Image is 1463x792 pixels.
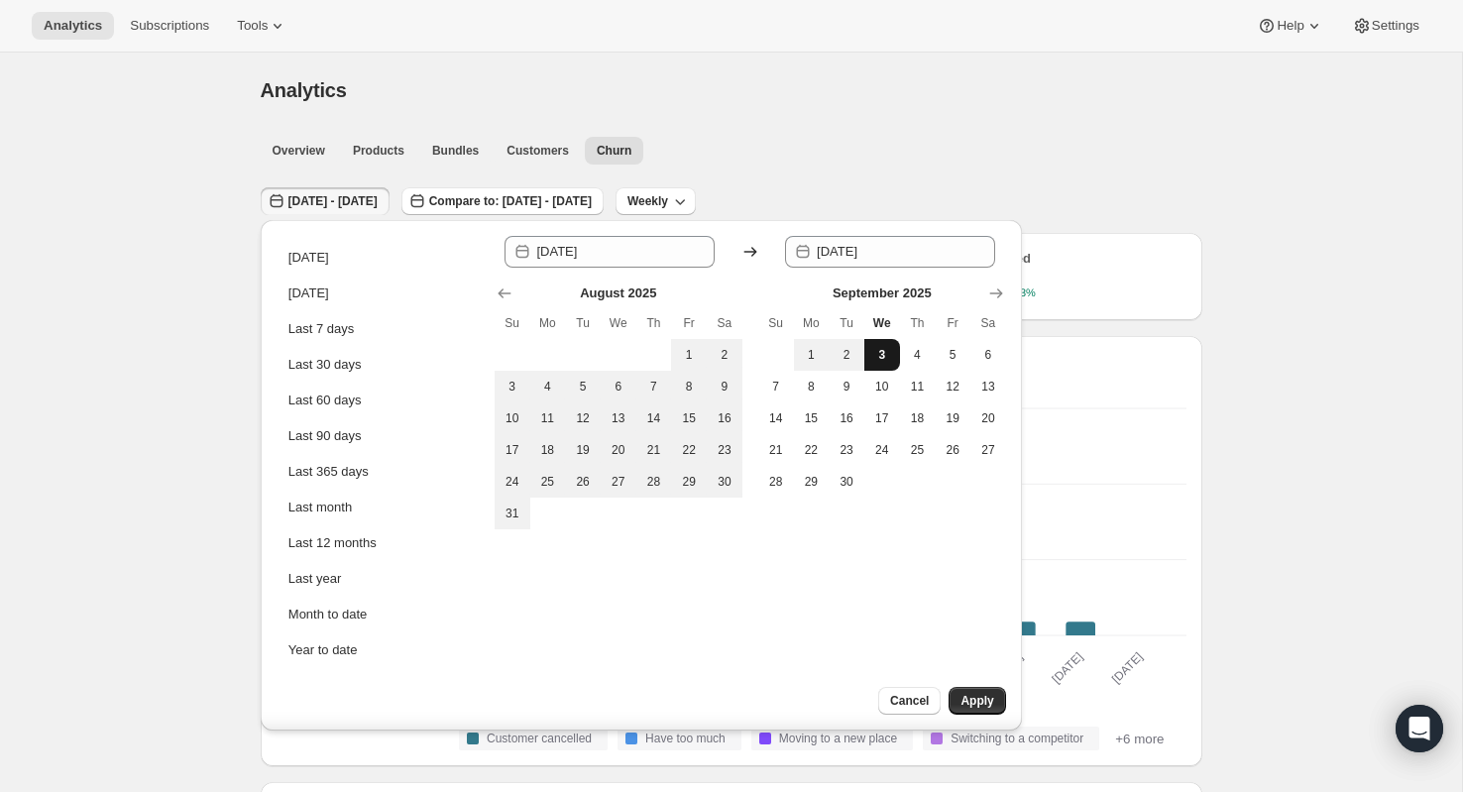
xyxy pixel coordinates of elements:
span: 1 [802,347,822,363]
button: Sunday August 10 2025 [495,402,530,434]
span: Analytics [44,18,102,34]
span: Th [644,315,664,331]
div: Last 365 days [288,462,369,482]
span: Analytics [261,79,347,101]
button: Saturday August 23 2025 [707,434,742,466]
span: Sa [978,315,998,331]
span: 5 [943,347,962,363]
span: 22 [679,442,699,458]
span: 25 [908,442,928,458]
span: 19 [573,442,593,458]
span: Tu [573,315,593,331]
span: 16 [837,410,856,426]
button: Wednesday August 20 2025 [601,434,636,466]
th: Sunday [758,307,794,339]
span: 27 [609,474,628,490]
button: [DATE] - [DATE] [261,187,390,215]
button: Last 60 days [282,385,481,416]
button: Wednesday September 17 2025 [864,402,900,434]
g: 2025-09-01: Customer cancelled 0,Have too much 0,Moving to a new place 0,Switching to a competito... [1110,408,1170,635]
span: 18 [908,410,928,426]
button: Last 7 days [282,313,481,345]
button: Saturday September 6 2025 [970,339,1006,371]
th: Thursday [900,307,936,339]
span: 10 [872,379,892,395]
span: 4 [538,379,558,395]
span: 3 [503,379,522,395]
div: Last 12 months [288,533,377,553]
span: 16 [715,410,734,426]
span: 7 [766,379,786,395]
button: Monday August 18 2025 [530,434,566,466]
div: Last 7 days [288,319,355,339]
th: Friday [935,307,970,339]
span: Help [1277,18,1303,34]
button: Last 90 days [282,420,481,452]
button: Wednesday August 13 2025 [601,402,636,434]
button: Saturday August 16 2025 [707,402,742,434]
span: Su [503,315,522,331]
span: 2 [715,347,734,363]
span: Cancel [890,693,929,709]
div: Year to date [288,640,358,660]
span: 25 [538,474,558,490]
span: 19 [943,410,962,426]
button: Tuesday September 16 2025 [829,402,864,434]
span: Mo [538,315,558,331]
span: 4 [908,347,928,363]
button: Saturday September 20 2025 [970,402,1006,434]
button: Friday September 26 2025 [935,434,970,466]
button: Month to date [282,599,481,630]
button: Tuesday August 19 2025 [565,434,601,466]
span: 7 [644,379,664,395]
text: [DATE] [1049,649,1085,686]
div: Open Intercom Messenger [1396,705,1443,752]
span: 11 [908,379,928,395]
button: Friday August 15 2025 [671,402,707,434]
span: 10 [503,410,522,426]
th: Wednesday [601,307,636,339]
span: 31 [503,506,522,521]
button: Thursday September 11 2025 [900,371,936,402]
span: Overview [273,143,325,159]
button: Last 30 days [282,349,481,381]
div: [DATE] [288,283,329,303]
span: Settings [1372,18,1419,34]
button: Thursday September 18 2025 [900,402,936,434]
span: Customers [506,143,569,159]
span: 30 [715,474,734,490]
button: Sunday August 17 2025 [495,434,530,466]
span: 5 [573,379,593,395]
button: Tuesday September 30 2025 [829,466,864,498]
button: Friday August 29 2025 [671,466,707,498]
button: Friday August 22 2025 [671,434,707,466]
span: 17 [503,442,522,458]
span: 28 [766,474,786,490]
span: Products [353,143,404,159]
button: Sunday September 28 2025 [758,466,794,498]
div: Last month [288,498,352,517]
th: Friday [671,307,707,339]
span: Su [766,315,786,331]
button: Friday August 8 2025 [671,371,707,402]
button: Monday August 4 2025 [530,371,566,402]
button: Help [1245,12,1335,40]
button: Last 365 days [282,456,481,488]
span: 14 [766,410,786,426]
button: Monday September 15 2025 [794,402,830,434]
button: Cancel [878,687,941,715]
span: 29 [679,474,699,490]
button: Analytics [32,12,114,40]
span: 17 [872,410,892,426]
span: 26 [943,442,962,458]
span: 23 [715,442,734,458]
span: 30 [837,474,856,490]
span: 21 [644,442,664,458]
button: Wednesday September 24 2025 [864,434,900,466]
span: 26 [573,474,593,490]
div: Last 90 days [288,426,362,446]
button: Settings [1340,12,1431,40]
span: 14 [644,410,664,426]
span: Th [908,315,928,331]
button: Last 12 months [282,527,481,559]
